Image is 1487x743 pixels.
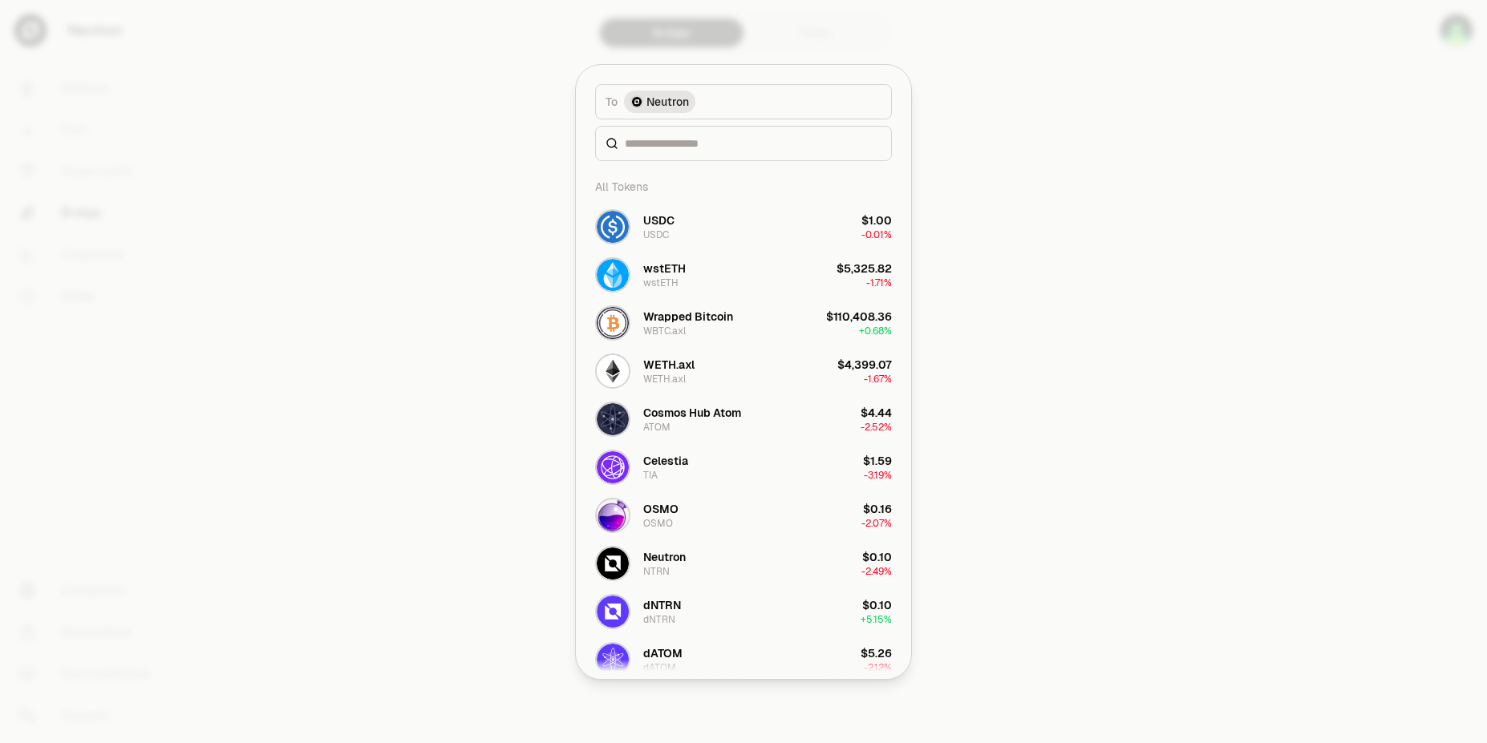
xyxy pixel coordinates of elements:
[643,309,733,325] div: Wrapped Bitcoin
[643,517,673,530] div: OSMO
[866,277,892,289] span: -1.71%
[837,260,892,277] div: $5,325.82
[643,661,676,674] div: dATOM
[643,325,686,337] div: WBTC.axl
[643,277,679,289] div: wstETH
[585,491,902,539] button: OSMO LogoOSMOOSMO$0.16-2.07%
[597,451,629,483] img: TIA Logo
[862,597,892,613] div: $0.10
[632,97,642,107] img: Neutron Logo
[864,373,892,386] span: -1.67%
[861,613,892,626] span: + 5.15%
[585,588,902,636] button: dNTRN LogodNTRNdNTRN$0.10+5.15%
[585,251,902,299] button: wstETH LogowstETHwstETH$5,325.82-1.71%
[643,228,669,241] div: USDC
[862,549,892,565] div: $0.10
[643,565,670,578] div: NTRN
[585,171,902,203] div: All Tokens
[861,212,892,228] div: $1.00
[597,307,629,339] img: WBTC.axl Logo
[826,309,892,325] div: $110,408.36
[585,347,902,395] button: WETH.axl LogoWETH.axlWETH.axl$4,399.07-1.67%
[643,469,658,482] div: TIA
[597,403,629,435] img: ATOM Logo
[597,547,629,579] img: NTRN Logo
[864,469,892,482] span: -3.19%
[585,539,902,588] button: NTRN LogoNeutronNTRN$0.10-2.49%
[643,405,741,421] div: Cosmos Hub Atom
[643,453,688,469] div: Celestia
[597,596,629,628] img: dNTRN Logo
[837,357,892,373] div: $4,399.07
[643,501,679,517] div: OSMO
[643,597,681,613] div: dNTRN
[861,645,892,661] div: $5.26
[585,203,902,251] button: USDC LogoUSDCUSDC$1.00-0.01%
[597,644,629,676] img: dATOM Logo
[861,565,892,578] span: -2.49%
[585,636,902,684] button: dATOM LogodATOMdATOM$5.26-2.12%
[859,325,892,337] span: + 0.68%
[585,299,902,347] button: WBTC.axl LogoWrapped BitcoinWBTC.axl$110,408.36+0.68%
[643,549,686,565] div: Neutron
[643,421,671,434] div: ATOM
[597,499,629,531] img: OSMO Logo
[863,453,892,469] div: $1.59
[606,94,618,110] span: To
[585,395,902,443] button: ATOM LogoCosmos Hub AtomATOM$4.44-2.52%
[643,613,675,626] div: dNTRN
[646,94,689,110] span: Neutron
[643,645,683,661] div: dATOM
[863,501,892,517] div: $0.16
[864,661,892,674] span: -2.12%
[861,421,892,434] span: -2.52%
[643,373,686,386] div: WETH.axl
[597,355,629,387] img: WETH.axl Logo
[861,405,892,421] div: $4.44
[597,259,629,291] img: wstETH Logo
[861,517,892,530] span: -2.07%
[643,260,686,277] div: wstETH
[595,84,892,119] button: ToNeutron LogoNeutron
[861,228,892,241] span: -0.01%
[643,212,675,228] div: USDC
[597,211,629,243] img: USDC Logo
[643,357,695,373] div: WETH.axl
[585,443,902,491] button: TIA LogoCelestiaTIA$1.59-3.19%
